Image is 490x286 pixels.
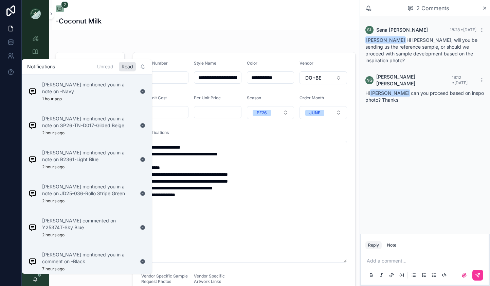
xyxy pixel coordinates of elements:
p: 7 hours ago [42,266,65,272]
img: Notification icon [29,121,37,130]
p: [PERSON_NAME] mentioned you in a note on SP26-TN-D017-Gilded Beige [42,115,134,129]
button: Select Button [300,106,347,119]
div: Unread [94,62,116,71]
p: 2 hours ago [42,198,65,204]
span: Sena [PERSON_NAME] [376,27,428,33]
span: [PERSON_NAME] [365,36,406,44]
p: 2 hours ago [42,232,65,238]
button: Reply [365,241,382,249]
span: NG [366,78,373,83]
span: Style Number [141,61,168,66]
p: [PERSON_NAME] commented on Y25374T-Sky Blue [42,217,134,231]
span: Per Unit Price [194,95,221,100]
span: Order Month [300,95,324,100]
img: Notification icon [29,87,37,96]
span: 18:28 • [DATE] [450,27,476,32]
div: JUNE [309,110,320,116]
span: Season [247,95,261,100]
div: Read [119,62,136,71]
button: 2 [56,5,64,14]
div: Note [387,242,396,248]
img: Notification icon [29,189,37,198]
div: PF26 [257,110,267,116]
span: Vendor [300,61,313,66]
p: 1 hour ago [42,96,62,102]
img: Notification icon [29,223,37,232]
span: DO+BE [305,74,321,81]
span: 19:12 • [DATE] [452,75,468,85]
button: Select Button [300,71,347,84]
span: [PERSON_NAME] [PERSON_NAME] [376,73,452,87]
span: 2 Comments [416,4,449,12]
img: Notification icon [29,155,37,164]
p: 2 hours ago [42,164,65,170]
span: Specifications [141,130,169,135]
span: Hi [PERSON_NAME], will you be sending us the reference sample, or should we proceed with sample d... [365,37,477,63]
span: Per Unit Cost [141,95,167,100]
span: 2 [61,1,68,8]
span: [PERSON_NAME] [370,89,410,97]
span: Vendor Specific Sample Request Photos [141,273,188,284]
span: SL [367,27,372,33]
img: Notification icon [29,257,37,266]
h1: Notifications [27,63,55,70]
span: Hi can you proceed based on inspo photo? Thanks [365,90,484,103]
p: [PERSON_NAME] mentioned you in a note on B2361-Light Blue [42,149,134,163]
p: 2 hours ago [42,130,65,136]
img: App logo [30,8,41,19]
p: [PERSON_NAME] mentioned you in a note on JD25-036-Rollo Stripe Green [42,183,134,197]
div: scrollable content [22,27,49,148]
span: Style Name [194,61,216,66]
span: Vendor Specific Artwork Links [194,273,225,284]
button: Note [384,241,399,249]
span: Color [247,61,257,66]
p: [PERSON_NAME] mentioned you in a note on -Navy [42,81,134,95]
h1: -Coconut Milk [56,16,102,26]
p: [PERSON_NAME] mentioned you in a comment on -Black [42,251,134,265]
button: Select Button [247,106,294,119]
